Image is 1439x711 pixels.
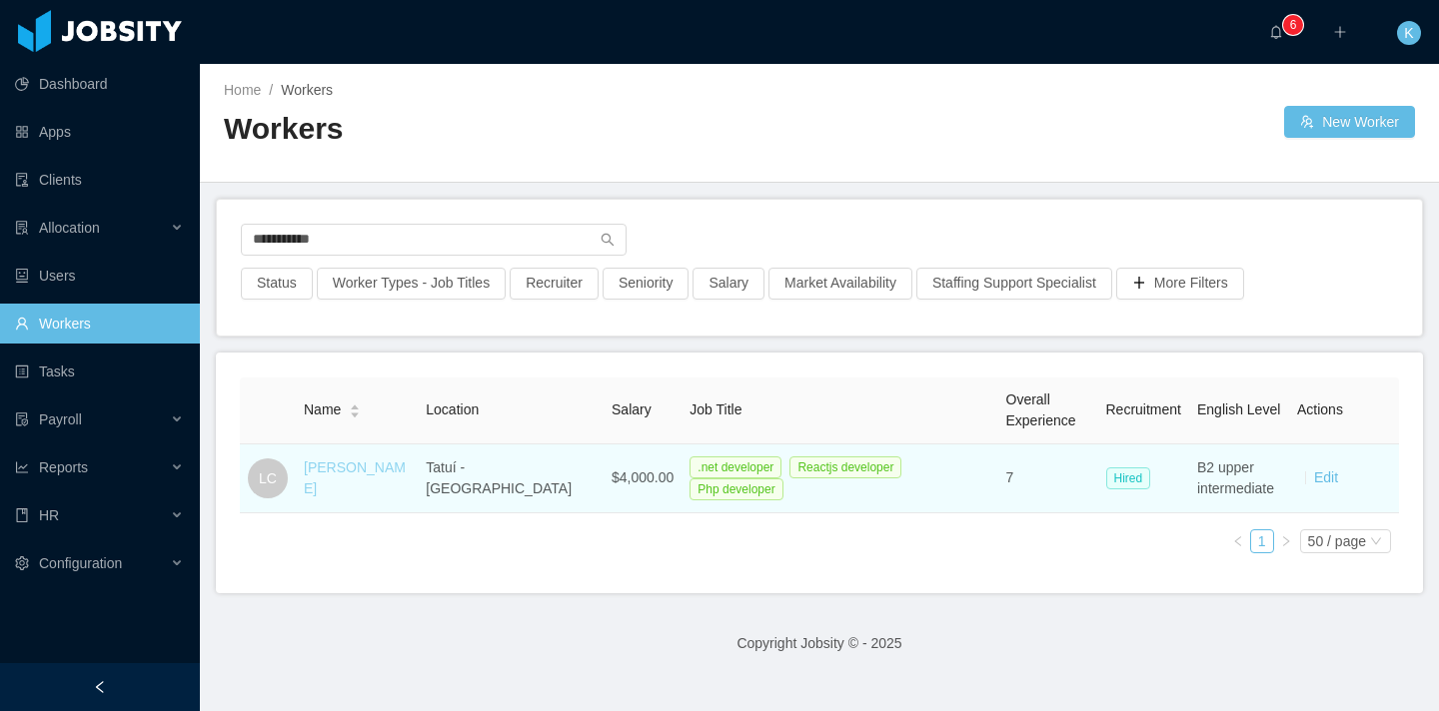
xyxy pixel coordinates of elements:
[39,507,59,523] span: HR
[304,459,406,496] a: [PERSON_NAME]
[612,401,652,417] span: Salary
[15,256,184,296] a: icon: robotUsers
[1370,535,1382,549] i: icon: down
[1284,106,1415,138] button: icon: usergroup-addNew Worker
[15,160,184,200] a: icon: auditClients
[1269,25,1283,39] i: icon: bell
[510,268,599,300] button: Recruiter
[15,556,29,570] i: icon: setting
[768,268,912,300] button: Market Availability
[15,221,29,235] i: icon: solution
[349,401,361,415] div: Sort
[224,82,261,98] a: Home
[317,268,506,300] button: Worker Types - Job Titles
[690,401,741,417] span: Job Title
[789,456,901,478] span: Reactjs developer
[998,444,1098,513] td: 7
[612,469,674,485] span: $4,000.00
[39,220,100,236] span: Allocation
[39,555,122,571] span: Configuration
[1106,469,1159,485] a: Hired
[603,268,689,300] button: Seniority
[200,609,1439,678] footer: Copyright Jobsity © - 2025
[1290,15,1297,35] p: 6
[1226,529,1250,553] li: Previous Page
[15,352,184,391] a: icon: profileTasks
[15,112,184,152] a: icon: appstoreApps
[15,508,29,522] i: icon: book
[1314,469,1338,485] a: Edit
[1283,15,1303,35] sup: 6
[1251,530,1273,552] a: 1
[15,460,29,474] i: icon: line-chart
[1404,21,1413,45] span: K
[241,268,313,300] button: Status
[304,399,341,420] span: Name
[1197,401,1280,417] span: English Level
[224,109,819,150] h2: Workers
[1333,25,1347,39] i: icon: plus
[1308,530,1366,552] div: 50 / page
[418,444,604,513] td: Tatuí - [GEOGRAPHIC_DATA]
[39,459,88,475] span: Reports
[269,82,273,98] span: /
[1274,529,1298,553] li: Next Page
[259,458,277,498] span: LC
[690,456,781,478] span: .net developer
[350,402,361,408] i: icon: caret-up
[1006,391,1076,428] span: Overall Experience
[39,411,82,427] span: Payroll
[15,304,184,344] a: icon: userWorkers
[1116,268,1244,300] button: icon: plusMore Filters
[601,233,615,247] i: icon: search
[1297,401,1343,417] span: Actions
[1232,535,1244,547] i: icon: left
[690,478,782,500] span: Php developer
[15,412,29,426] i: icon: file-protect
[1250,529,1274,553] li: 1
[350,409,361,415] i: icon: caret-down
[1189,444,1289,513] td: B2 upper intermediate
[1106,401,1181,417] span: Recruitment
[693,268,764,300] button: Salary
[281,82,333,98] span: Workers
[1280,535,1292,547] i: icon: right
[1106,467,1151,489] span: Hired
[15,64,184,104] a: icon: pie-chartDashboard
[916,268,1112,300] button: Staffing Support Specialist
[426,401,479,417] span: Location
